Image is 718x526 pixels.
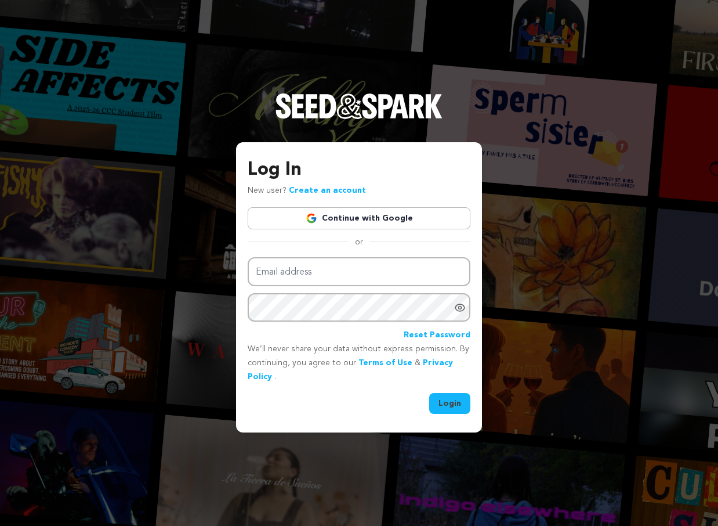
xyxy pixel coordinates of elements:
p: We’ll never share your data without express permission. By continuing, you agree to our & . [248,343,470,384]
p: New user? [248,184,366,198]
img: Seed&Spark Logo [275,93,443,119]
span: or [348,236,370,248]
a: Terms of Use [358,359,412,367]
h3: Log In [248,156,470,184]
a: Reset Password [404,329,470,343]
input: Email address [248,257,470,287]
a: Continue with Google [248,207,470,229]
a: Privacy Policy [248,359,453,381]
a: Create an account [289,186,366,194]
a: Seed&Spark Homepage [275,93,443,142]
button: Login [429,393,470,414]
img: Google logo [306,212,317,224]
a: Show password as plain text. Warning: this will display your password on the screen. [454,302,466,314]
